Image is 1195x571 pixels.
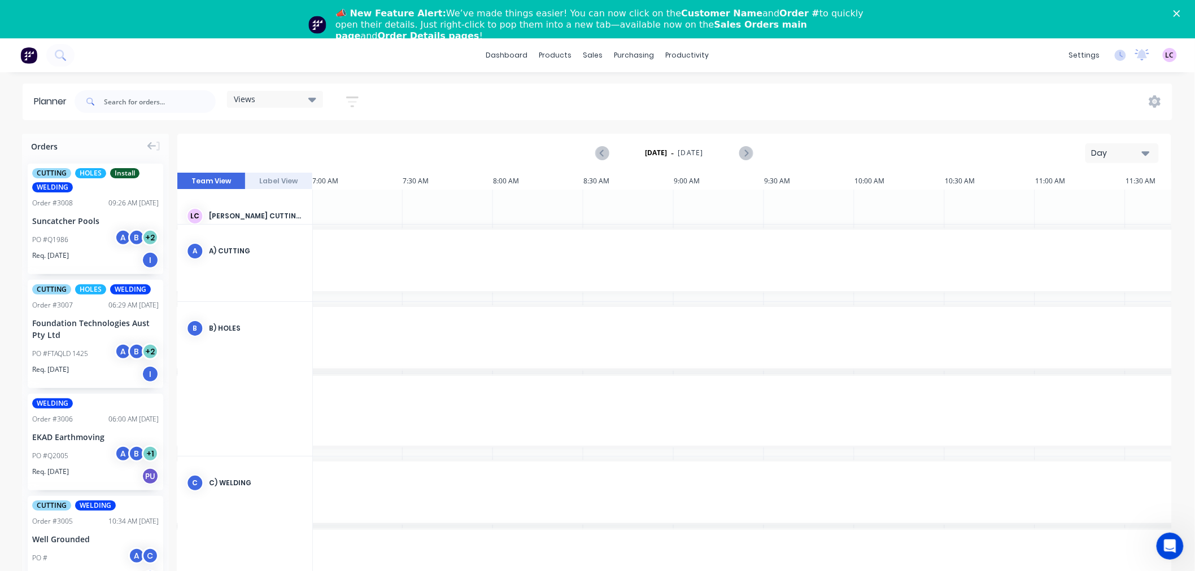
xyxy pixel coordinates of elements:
div: A [115,229,132,246]
div: 7:30 AM [403,173,493,190]
div: B [186,320,203,337]
div: I [142,252,159,269]
div: Well Grounded [32,533,159,545]
span: HOLES [75,168,106,178]
iframe: Intercom live chat [1157,533,1184,560]
div: + 2 [142,229,159,246]
div: 9:00 AM [674,173,764,190]
span: WELDING [110,284,151,295]
div: 8:30 AM [583,173,674,190]
button: Day [1085,143,1159,163]
button: Label View [245,173,313,190]
div: 06:29 AM [DATE] [108,300,159,310]
div: EKAD Earthmoving [32,431,159,443]
img: Profile image for Team [308,16,326,34]
div: A) Cutting [209,246,303,256]
div: B) Holes [209,323,303,333]
span: Req. [DATE] [32,251,69,261]
button: Next page [739,146,752,160]
div: Day [1092,147,1144,159]
div: A [128,547,145,564]
button: Previous page [596,146,609,160]
div: PU [142,468,159,485]
div: + 2 [142,343,159,360]
span: CUTTING [32,500,71,511]
div: Foundation Technologies Aust Pty Ltd [32,317,159,341]
div: 06:00 AM [DATE] [108,414,159,424]
div: Close [1174,10,1185,17]
div: 7:00 AM [312,173,403,190]
span: Req. [DATE] [32,364,69,375]
span: WELDING [32,182,73,192]
div: LC [186,208,203,225]
div: Order # 3005 [32,516,73,526]
div: 9:30 AM [764,173,854,190]
b: 📣 New Feature Alert: [335,8,446,19]
div: purchasing [609,47,660,64]
span: Views [234,93,255,105]
div: Order # 3006 [32,414,73,424]
span: WELDING [32,398,73,409]
div: 10:30 AM [945,173,1035,190]
b: Sales Orders main page [335,19,807,41]
div: productivity [660,47,715,64]
input: Search for orders... [104,90,216,113]
b: Order Details pages [378,30,479,41]
div: Planner [34,95,72,108]
div: B [128,229,145,246]
div: PO #Q1986 [32,235,68,245]
span: Req. [DATE] [32,467,69,477]
a: dashboard [481,47,534,64]
button: Team View [177,173,245,190]
div: 10:00 AM [854,173,945,190]
div: B [128,343,145,360]
span: WELDING [75,500,116,511]
span: Install [110,168,139,178]
div: B [128,445,145,462]
strong: [DATE] [645,148,668,158]
span: HOLES [75,284,106,295]
span: [DATE] [678,148,704,158]
div: sales [578,47,609,64]
div: PO #Q2005 [32,451,68,461]
div: 09:26 AM [DATE] [108,198,159,208]
div: 11:00 AM [1035,173,1126,190]
div: + 1 [142,445,159,462]
div: products [534,47,578,64]
div: C [142,547,159,564]
div: settings [1063,47,1106,64]
div: I [142,366,159,383]
div: PO # [32,553,47,563]
div: A [115,343,132,360]
div: 10:34 AM [DATE] [108,516,159,526]
div: [PERSON_NAME] Cutting (You) [209,211,303,221]
b: Order # [780,8,820,19]
div: 8:00 AM [493,173,583,190]
div: C) Welding [209,478,303,488]
img: Factory [20,47,37,64]
div: A [115,445,132,462]
div: Order # 3008 [32,198,73,208]
div: C [186,475,203,491]
span: LC [1166,50,1174,60]
div: Suncatcher Pools [32,215,159,227]
div: PO #FTAQLD 1425 [32,349,88,359]
div: Order # 3007 [32,300,73,310]
span: CUTTING [32,168,71,178]
div: A [186,243,203,260]
b: Customer Name [681,8,762,19]
div: We’ve made things easier! You can now click on the and to quickly open their details. Just right-... [335,8,869,42]
span: - [671,146,674,160]
span: Orders [31,140,58,152]
span: CUTTING [32,284,71,295]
